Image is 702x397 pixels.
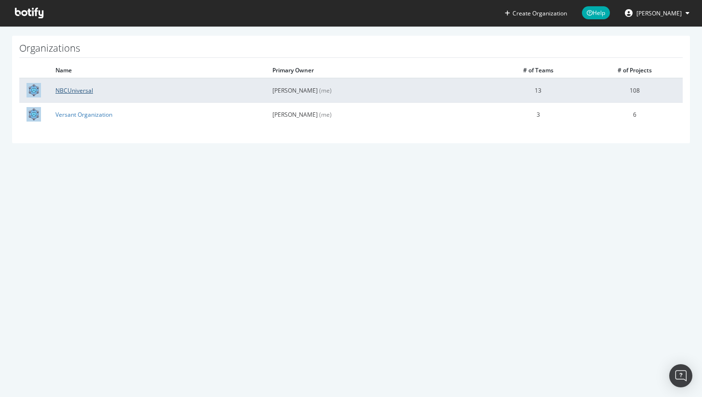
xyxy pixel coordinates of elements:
span: Jason Mandragona [636,9,682,17]
div: Open Intercom Messenger [669,364,692,387]
td: 108 [586,78,683,102]
th: # of Projects [586,63,683,78]
td: 13 [490,78,586,102]
th: Name [48,63,265,78]
th: Primary Owner [265,63,490,78]
th: # of Teams [490,63,586,78]
a: NBCUniversal [55,86,93,95]
button: Create Organization [504,9,567,18]
img: NBCUniversal [27,83,41,97]
a: Versant Organization [55,110,112,119]
span: (me) [319,110,332,119]
td: [PERSON_NAME] [265,78,490,102]
span: Help [582,6,610,19]
td: [PERSON_NAME] [265,102,490,126]
span: (me) [319,86,332,95]
h1: Organizations [19,43,683,58]
td: 6 [586,102,683,126]
button: [PERSON_NAME] [617,5,697,21]
td: 3 [490,102,586,126]
img: Versant Organization [27,107,41,122]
